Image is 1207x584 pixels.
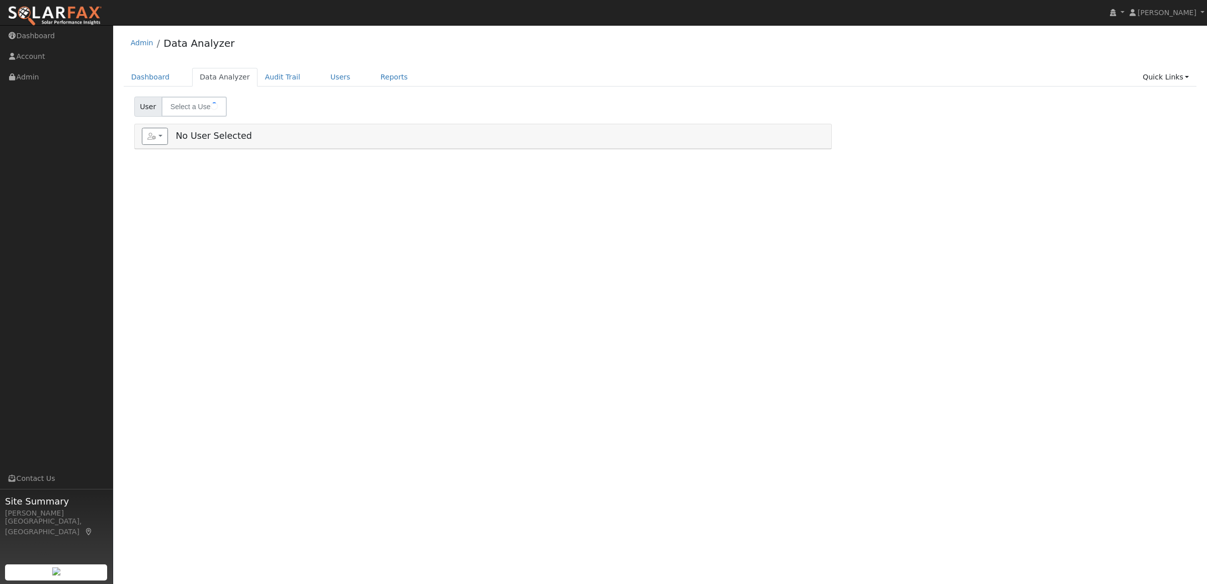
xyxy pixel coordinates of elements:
a: Admin [131,39,153,47]
img: SolarFax [8,6,102,27]
a: Quick Links [1135,68,1196,87]
a: Data Analyzer [163,37,234,49]
div: [GEOGRAPHIC_DATA], [GEOGRAPHIC_DATA] [5,516,108,537]
input: Select a User [161,97,227,117]
a: Data Analyzer [192,68,257,87]
a: Dashboard [124,68,178,87]
a: Users [323,68,358,87]
a: Audit Trail [257,68,308,87]
h5: No User Selected [142,128,824,145]
span: User [134,97,162,117]
div: [PERSON_NAME] [5,508,108,519]
a: Reports [373,68,415,87]
a: Map [84,528,94,536]
span: Site Summary [5,494,108,508]
span: [PERSON_NAME] [1138,9,1196,17]
img: retrieve [52,567,60,575]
